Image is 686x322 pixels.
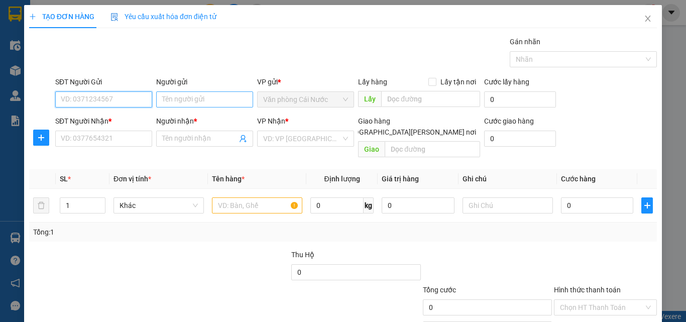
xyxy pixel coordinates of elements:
[29,13,36,20] span: plus
[484,117,534,125] label: Cước giao hàng
[358,91,381,107] span: Lấy
[463,197,553,213] input: Ghi Chú
[634,5,662,33] button: Close
[554,286,621,294] label: Hình thức thanh toán
[291,251,314,259] span: Thu Hộ
[110,13,216,21] span: Yêu cầu xuất hóa đơn điện tử
[484,91,556,108] input: Cước lấy hàng
[257,76,354,87] div: VP gửi
[364,197,374,213] span: kg
[642,201,652,209] span: plus
[484,78,529,86] label: Cước lấy hàng
[55,116,152,127] div: SĐT Người Nhận
[339,127,480,138] span: [GEOGRAPHIC_DATA][PERSON_NAME] nơi
[561,175,596,183] span: Cước hàng
[358,117,390,125] span: Giao hàng
[257,117,285,125] span: VP Nhận
[156,116,253,127] div: Người nhận
[156,76,253,87] div: Người gửi
[33,130,49,146] button: plus
[55,76,152,87] div: SĐT Người Gửi
[436,76,480,87] span: Lấy tận nơi
[324,175,360,183] span: Định lượng
[641,197,653,213] button: plus
[263,92,348,107] span: Văn phòng Cái Nước
[212,175,245,183] span: Tên hàng
[29,13,94,21] span: TẠO ĐƠN HÀNG
[120,198,198,213] span: Khác
[484,131,556,147] input: Cước giao hàng
[110,13,119,21] img: icon
[382,175,419,183] span: Giá trị hàng
[385,141,480,157] input: Dọc đường
[212,197,302,213] input: VD: Bàn, Ghế
[113,175,151,183] span: Đơn vị tính
[33,227,266,238] div: Tổng: 1
[239,135,247,143] span: user-add
[423,286,456,294] span: Tổng cước
[644,15,652,23] span: close
[510,38,540,46] label: Gán nhãn
[382,197,454,213] input: 0
[34,134,49,142] span: plus
[459,169,557,189] th: Ghi chú
[33,197,49,213] button: delete
[60,175,68,183] span: SL
[381,91,480,107] input: Dọc đường
[358,78,387,86] span: Lấy hàng
[358,141,385,157] span: Giao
